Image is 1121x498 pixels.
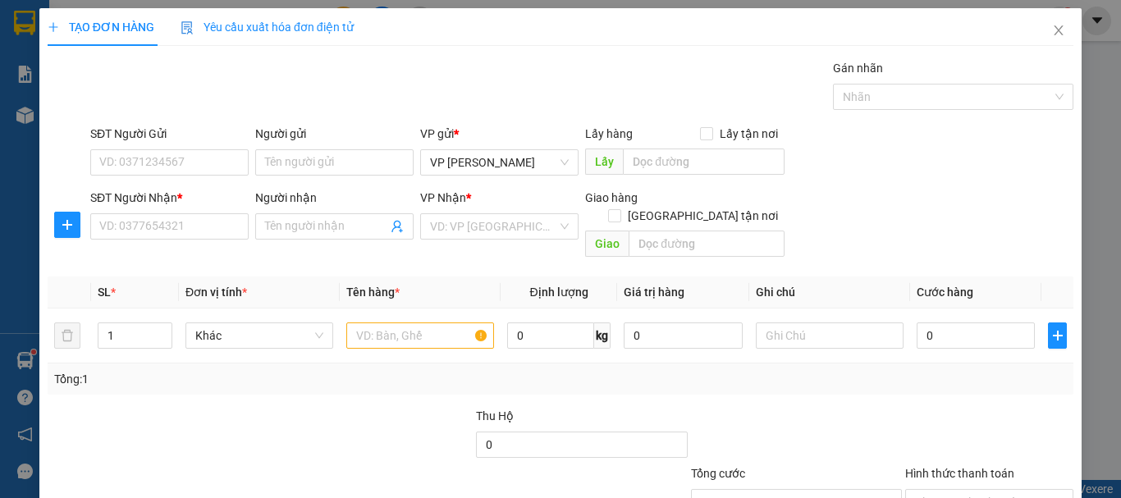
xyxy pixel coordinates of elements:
[476,409,514,423] span: Thu Hộ
[585,148,623,175] span: Lấy
[629,231,785,257] input: Dọc đường
[905,467,1014,480] label: Hình thức thanh toán
[54,322,80,349] button: delete
[691,467,745,480] span: Tổng cước
[624,286,684,299] span: Giá trị hàng
[713,125,785,143] span: Lấy tận nơi
[48,21,59,33] span: plus
[48,21,154,34] span: TẠO ĐƠN HÀNG
[54,370,434,388] div: Tổng: 1
[1036,8,1082,54] button: Close
[585,127,633,140] span: Lấy hàng
[181,21,194,34] img: icon
[346,286,400,299] span: Tên hàng
[185,286,247,299] span: Đơn vị tính
[623,148,785,175] input: Dọc đường
[255,125,414,143] div: Người gửi
[529,286,588,299] span: Định lượng
[585,231,629,257] span: Giao
[594,322,611,349] span: kg
[749,276,910,308] th: Ghi chú
[1049,329,1066,342] span: plus
[346,322,494,349] input: VD: Bàn, Ghế
[195,323,323,348] span: Khác
[833,62,883,75] label: Gán nhãn
[420,191,466,204] span: VP Nhận
[55,218,80,231] span: plus
[756,322,904,349] input: Ghi Chú
[621,207,785,225] span: [GEOGRAPHIC_DATA] tận nơi
[420,125,579,143] div: VP gửi
[585,191,638,204] span: Giao hàng
[430,150,569,175] span: VP Thành Thái
[98,286,111,299] span: SL
[1048,322,1067,349] button: plus
[1052,24,1065,37] span: close
[181,21,354,34] span: Yêu cầu xuất hóa đơn điện tử
[90,189,249,207] div: SĐT Người Nhận
[391,220,404,233] span: user-add
[54,212,80,238] button: plus
[917,286,973,299] span: Cước hàng
[90,125,249,143] div: SĐT Người Gửi
[624,322,742,349] input: 0
[255,189,414,207] div: Người nhận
